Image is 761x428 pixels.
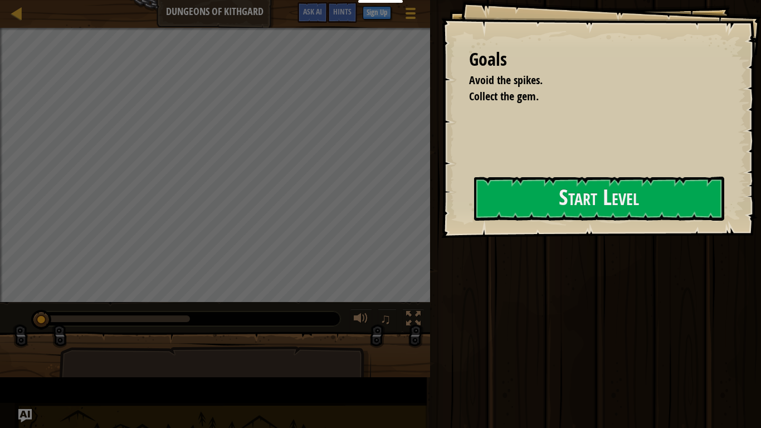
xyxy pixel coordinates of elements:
button: Ask AI [297,2,328,23]
span: Ask AI [303,6,322,17]
span: ♫ [380,310,391,327]
div: Goals [469,47,722,72]
button: Adjust volume [350,309,372,332]
button: Show game menu [397,2,425,28]
li: Avoid the spikes. [455,72,719,89]
button: ♫ [378,309,397,332]
li: Collect the gem. [455,89,719,105]
span: Avoid the spikes. [469,72,543,87]
button: Start Level [474,177,724,221]
button: Sign Up [363,6,391,20]
button: Ask AI [18,409,32,422]
span: Hints [333,6,352,17]
button: Toggle fullscreen [402,309,425,332]
span: Collect the gem. [469,89,539,104]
